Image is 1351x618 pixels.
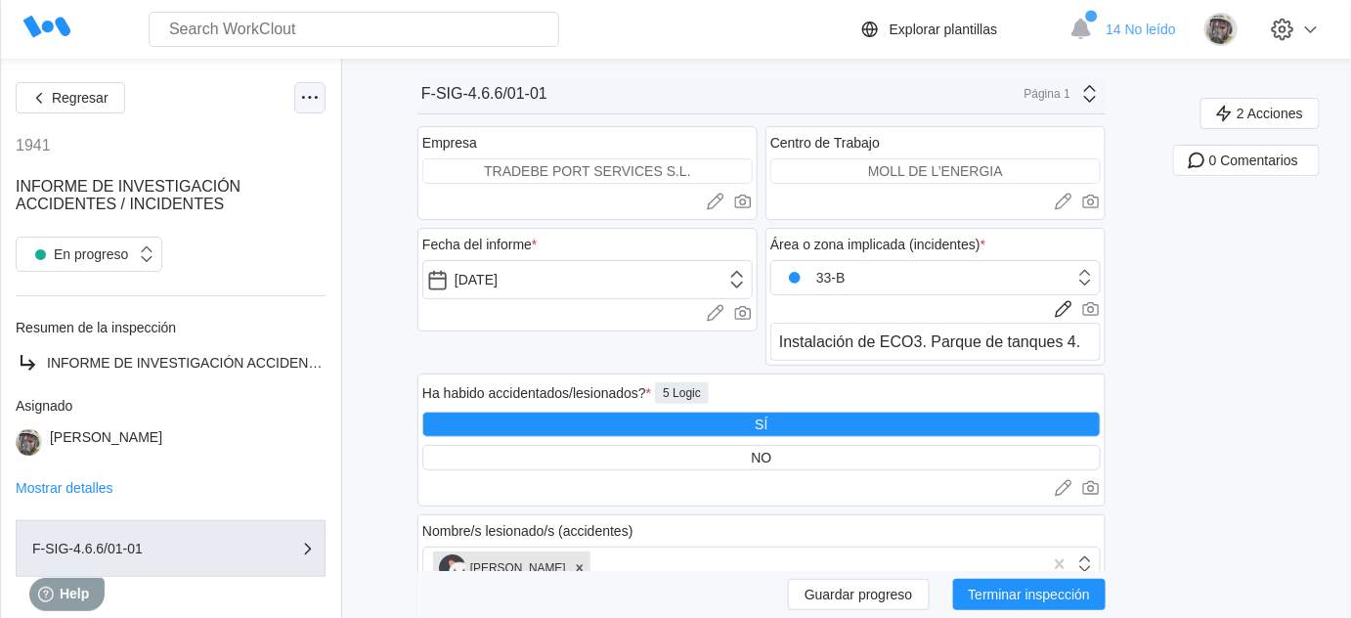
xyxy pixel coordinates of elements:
div: Página 1 [1022,87,1070,101]
button: Terminar inspección [953,579,1107,610]
img: cat.png [439,554,466,582]
button: Regresar [16,82,125,113]
div: 33-B [781,264,846,291]
div: F-SIG-4.6.6/01-01 [32,542,228,555]
span: Guardar progreso [805,588,913,601]
button: Mostrar detalles [16,481,113,495]
div: 1941 [16,137,51,154]
div: Asignado [16,398,326,414]
div: Resumen de la inspección [16,320,326,335]
span: 0 Comentarios [1209,154,1298,167]
span: INFORME DE INVESTIGACIÓN ACCIDENTES / INCIDENTES [16,178,240,212]
div: MOLL DE L’ENERGIA [868,163,1003,179]
img: 2f847459-28ef-4a61-85e4-954d408df519.jpg [16,429,42,456]
div: En progreso [26,241,128,268]
div: 5 Logic [655,382,709,404]
div: SÍ [755,417,767,432]
div: Centro de Trabajo [770,135,880,151]
img: 2f847459-28ef-4a61-85e4-954d408df519.jpg [1204,13,1238,46]
input: Search WorkClout [149,12,559,47]
span: 2 Acciones [1237,107,1303,120]
div: Explorar plantillas [890,22,998,37]
span: INFORME DE INVESTIGACIÓN ACCIDENTES / INCIDENTES [47,355,429,371]
span: Terminar inspección [969,588,1091,601]
textarea: Instalación de ECO3. Parque de tanques 4. [770,323,1101,361]
button: 2 Acciones [1200,98,1320,129]
button: F-SIG-4.6.6/01-01 [16,520,326,577]
button: 0 Comentarios [1173,145,1320,176]
span: 14 No leído [1106,22,1176,37]
div: NO [752,450,772,465]
input: Seleccionar fecha [422,260,753,299]
div: Fecha del informe [422,237,538,252]
div: Empresa [422,135,477,151]
div: F-SIG-4.6.6/01-01 [421,85,547,103]
div: Ha habido accidentados/lesionados? [422,385,651,401]
div: [PERSON_NAME] [439,554,566,582]
button: Guardar progreso [788,579,930,610]
div: Nombre/s lesionado/s (accidentes) [422,523,633,539]
a: INFORME DE INVESTIGACIÓN ACCIDENTES / INCIDENTES [16,351,326,375]
a: Explorar plantillas [858,18,1061,41]
div: [PERSON_NAME] [50,429,162,456]
span: Regresar [52,91,109,105]
div: Área o zona implicada (incidentes) [770,237,985,252]
div: TRADEBE PORT SERVICES S.L. [484,163,691,179]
